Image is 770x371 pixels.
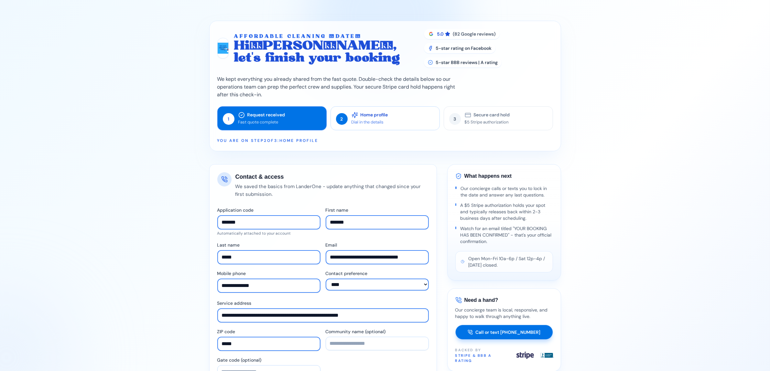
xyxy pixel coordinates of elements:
[540,353,554,358] img: Better Business Bureau
[326,270,368,276] label: Contact preference
[223,113,234,125] div: 1
[455,296,553,304] h3: Need a hand?
[352,120,388,125] p: Dial in the details
[217,138,553,143] p: You are on step 2 of 3 : Home profile
[428,31,434,37] img: Google
[251,49,254,65] span: '
[455,325,553,340] a: Call or text [PHONE_NUMBER]
[326,207,349,213] label: First name
[234,40,416,63] h1: Hi [PERSON_NAME] , let s finish your booking
[326,242,337,248] label: Email
[326,329,386,334] label: Community name (optional)
[235,172,429,181] h2: Contact & access
[455,353,509,364] span: Stripe & BBB A Rating
[217,231,320,236] p: Automatically attached to your account
[465,120,510,125] p: $5 Stripe authorization
[455,307,553,320] p: Our concierge team is local, responsive, and happy to walk through anything live.
[424,43,495,53] div: 5-star rating on Facebook
[361,112,388,118] p: Home profile
[217,207,254,213] label: Application code
[424,57,502,68] div: 5-star BBB reviews | A rating
[217,300,252,306] label: Service address
[455,251,553,272] div: Open Mon-Fri 10a-6p / Sat 12p-4p / [DATE] closed.
[217,242,240,248] label: Last name
[455,225,553,245] li: Watch for an email titled "YOUR BOOKING HAS BEEN CONFIRMED" - that's your official confirmation.
[217,357,262,363] label: Gate code (optional)
[218,43,229,54] img: Affordable Cleaning Today
[453,31,496,37] span: (82 Google reviews)
[247,112,285,118] p: Request received
[238,120,285,125] p: Fast quote complete
[455,172,553,180] h3: What happens next
[455,185,553,198] li: Our concierge calls or texts you to lock in the date and answer any last questions.
[217,270,246,276] label: Mobile phone
[437,31,450,37] span: 5.0
[474,112,510,118] p: Secure card hold
[234,33,416,40] p: Affordable Cleaning [DATE]
[455,347,509,353] span: Backed by
[336,113,348,125] div: 2
[449,113,461,125] div: 3
[217,329,235,334] label: ZIP code
[455,202,553,221] li: A $5 Stripe authorization holds your spot and typically releases back within 2-3 business days af...
[217,75,466,99] p: We kept everything you already shared from the fast quote. Double-check the details below so our ...
[514,348,537,363] img: Stripe
[235,183,429,198] p: We saved the basics from LanderOne - update anything that changed since your first submission.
